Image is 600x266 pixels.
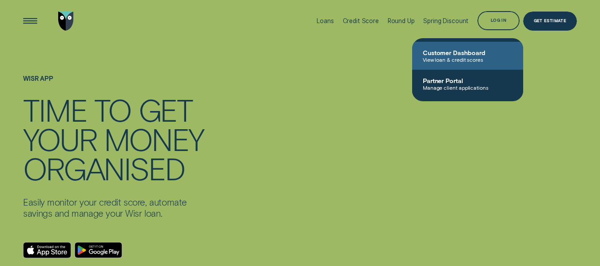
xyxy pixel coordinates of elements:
[317,17,334,24] div: Loans
[58,12,74,31] img: Wisr
[23,95,87,124] div: TIME
[477,11,520,30] button: Log in
[23,95,206,183] h4: TIME TO GET YOUR MONEY ORGANISED
[388,17,415,24] div: Round Up
[94,95,131,124] div: TO
[104,124,203,153] div: MONEY
[523,12,577,31] a: Get Estimate
[412,42,523,70] a: Customer DashboardView loan & credit scores
[21,12,40,31] button: Open Menu
[423,56,513,63] span: View loan & credit scores
[75,242,123,258] a: Android App on Google Play
[412,70,523,98] a: Partner PortalManage client applications
[423,77,513,84] span: Partner Portal
[139,95,192,124] div: GET
[423,49,513,56] span: Customer Dashboard
[423,84,513,91] span: Manage client applications
[423,17,469,24] div: Spring Discount
[23,197,206,219] p: Easily monitor your credit score, automate savings and manage your Wisr loan.
[23,124,96,153] div: YOUR
[23,153,184,183] div: ORGANISED
[343,17,379,24] div: Credit Score
[23,75,206,94] h1: WISR APP
[23,242,71,258] a: Download on the App Store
